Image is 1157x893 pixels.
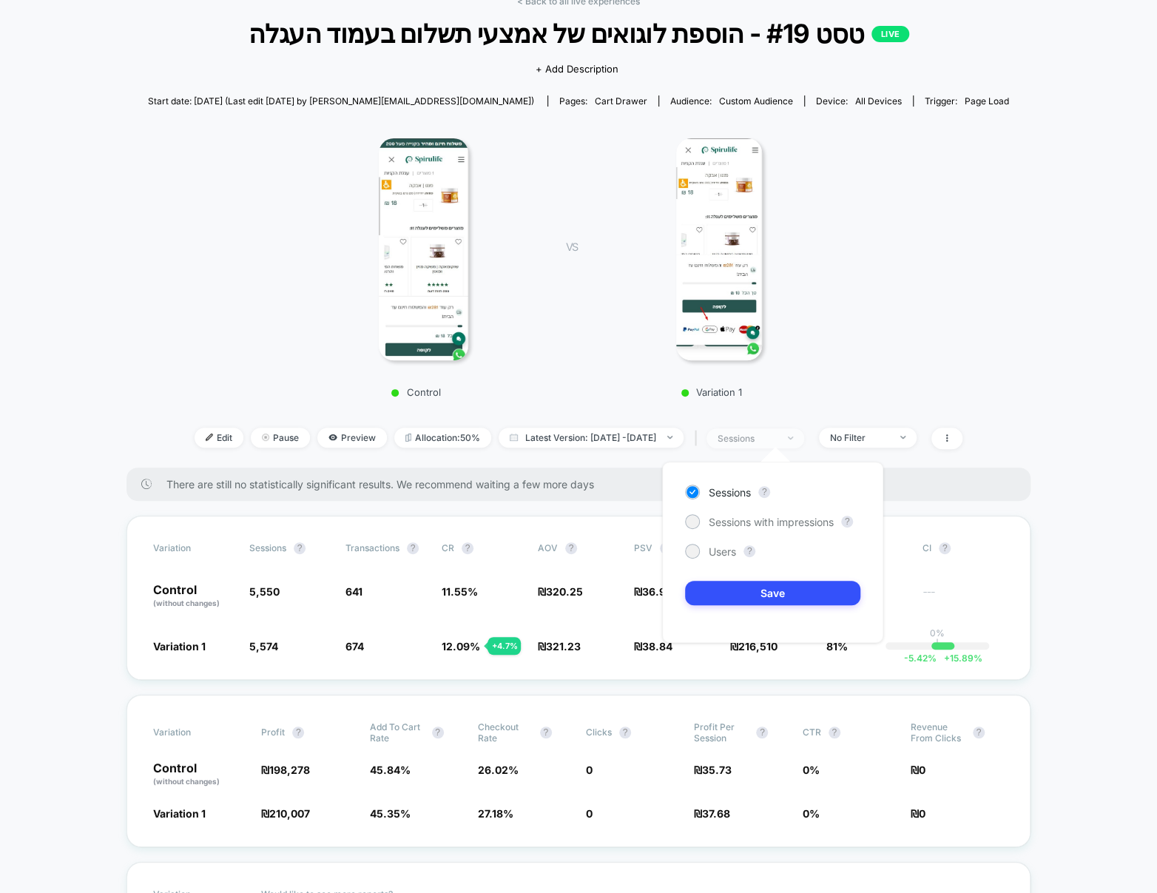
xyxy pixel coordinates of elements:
span: Preview [317,428,387,448]
p: Control [153,762,246,787]
button: ? [743,545,755,557]
span: --- [922,587,1004,609]
span: Pause [251,428,310,448]
span: ₪ [261,764,310,776]
span: 27.18 % [478,807,513,820]
span: | [691,428,706,449]
span: 5,574 [249,640,278,653]
img: end [900,436,905,439]
span: 210,007 [269,807,310,820]
span: 0 % [803,807,820,820]
span: CI [922,542,1004,554]
button: Save [685,581,860,605]
span: ₪ [538,640,581,653]
span: Sessions [249,542,286,553]
div: Pages: [559,95,647,107]
span: Variation 1 [153,807,206,820]
span: Sessions [709,486,751,499]
img: rebalance [405,434,411,442]
span: 36.99 [642,585,672,598]
span: 0 [586,807,593,820]
button: ? [292,727,304,738]
span: Profit Per Session [694,721,749,744]
span: Clicks [586,727,612,738]
span: Custom Audience [719,95,793,107]
span: Variation 1 [153,640,206,653]
span: Latest Version: [DATE] - [DATE] [499,428,684,448]
div: Audience: [670,95,793,107]
span: 15.89 % [937,653,982,664]
button: ? [432,727,444,738]
button: ? [462,542,473,554]
span: טסט #19 - הוספת לוגואים של אמצעי תשלום בעמוד העגלה [191,18,965,49]
span: + [944,653,950,664]
span: 45.35 % [370,807,411,820]
button: ? [758,486,770,498]
span: Device: [804,95,913,107]
span: 35.73 [702,764,732,776]
span: ₪ [634,585,672,598]
div: + 4.7 % [488,637,521,655]
img: calendar [510,434,518,441]
span: Profit [261,727,285,738]
span: all devices [855,95,902,107]
span: 0 [919,764,925,776]
p: Control [153,584,235,609]
span: Add To Cart Rate [370,721,425,744]
span: 641 [345,585,362,598]
img: Control main [379,138,468,360]
button: ? [619,727,631,738]
span: There are still no statistically significant results. We recommend waiting a few more days [166,478,1001,491]
span: 0 [919,807,925,820]
span: PSV [634,542,652,553]
span: (without changes) [153,599,220,607]
span: 674 [345,640,364,653]
span: ₪ [634,640,672,653]
button: ? [939,542,951,554]
span: 26.02 % [478,764,519,776]
span: VS [565,240,577,253]
button: ? [973,727,985,738]
img: end [667,436,672,439]
p: 0% [930,627,945,638]
span: 37.68 [702,807,730,820]
button: ? [407,542,419,554]
span: + Add Description [536,62,618,77]
span: CR [442,542,454,553]
span: Variation [153,721,235,744]
span: Start date: [DATE] (Last edit [DATE] by [PERSON_NAME][EMAIL_ADDRESS][DOMAIN_NAME]) [148,95,534,107]
span: Users [709,545,736,558]
span: Allocation: 50% [394,428,491,448]
span: ₪ [911,764,925,776]
button: ? [829,727,840,738]
span: CTR [803,727,821,738]
p: | [936,638,939,650]
span: 45.84 % [370,764,411,776]
img: edit [206,434,213,441]
span: ₪ [538,585,583,598]
button: ? [756,727,768,738]
img: end [262,434,269,441]
span: 5,550 [249,585,280,598]
p: Variation 1 [593,386,832,398]
span: AOV [538,542,558,553]
span: Edit [195,428,243,448]
span: 320.25 [546,585,583,598]
button: ? [540,727,552,738]
button: ? [841,516,853,528]
img: end [788,437,793,439]
span: 198,278 [269,764,310,776]
span: 321.23 [546,640,581,653]
button: ? [565,542,577,554]
span: ₪ [694,807,730,820]
span: (without changes) [153,777,220,786]
span: ₪ [694,764,732,776]
span: Checkout Rate [478,721,533,744]
span: 0 % [803,764,820,776]
span: cart drawer [595,95,647,107]
img: Variation 1 main [676,138,762,360]
button: ? [294,542,306,554]
span: 11.55 % [442,585,478,598]
span: Sessions with impressions [709,516,834,528]
span: Page Load [965,95,1009,107]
